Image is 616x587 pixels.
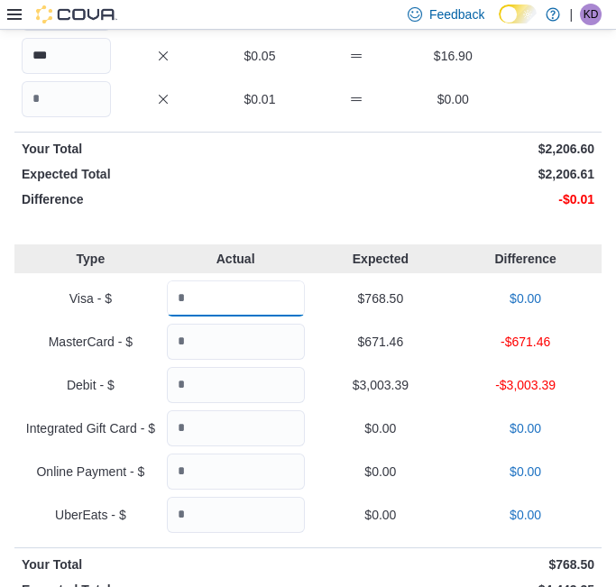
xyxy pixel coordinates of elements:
[312,289,450,307] p: $768.50
[167,454,305,490] input: Quantity
[215,90,304,108] p: $0.01
[456,333,594,351] p: -$671.46
[456,250,594,268] p: Difference
[22,165,305,183] p: Expected Total
[312,140,595,158] p: $2,206.60
[36,5,117,23] img: Cova
[22,419,160,437] p: Integrated Gift Card - $
[312,250,450,268] p: Expected
[22,555,305,573] p: Your Total
[312,376,450,394] p: $3,003.39
[22,38,111,74] input: Quantity
[312,555,595,573] p: $768.50
[456,376,594,394] p: -$3,003.39
[456,506,594,524] p: $0.00
[215,47,304,65] p: $0.05
[312,463,450,481] p: $0.00
[22,463,160,481] p: Online Payment - $
[22,376,160,394] p: Debit - $
[167,367,305,403] input: Quantity
[22,81,111,117] input: Quantity
[312,419,450,437] p: $0.00
[499,5,537,23] input: Dark Mode
[499,23,500,24] span: Dark Mode
[584,4,599,25] span: KD
[409,47,498,65] p: $16.90
[22,333,160,351] p: MasterCard - $
[312,333,450,351] p: $671.46
[22,140,305,158] p: Your Total
[167,497,305,533] input: Quantity
[22,190,305,208] p: Difference
[22,289,160,307] p: Visa - $
[456,419,594,437] p: $0.00
[167,280,305,316] input: Quantity
[312,165,595,183] p: $2,206.61
[456,463,594,481] p: $0.00
[312,506,450,524] p: $0.00
[580,4,602,25] div: Kevin Duerden
[22,250,160,268] p: Type
[167,410,305,446] input: Quantity
[312,190,595,208] p: -$0.01
[409,90,498,108] p: $0.00
[569,4,573,25] p: |
[22,506,160,524] p: UberEats - $
[167,250,305,268] p: Actual
[456,289,594,307] p: $0.00
[167,324,305,360] input: Quantity
[429,5,484,23] span: Feedback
